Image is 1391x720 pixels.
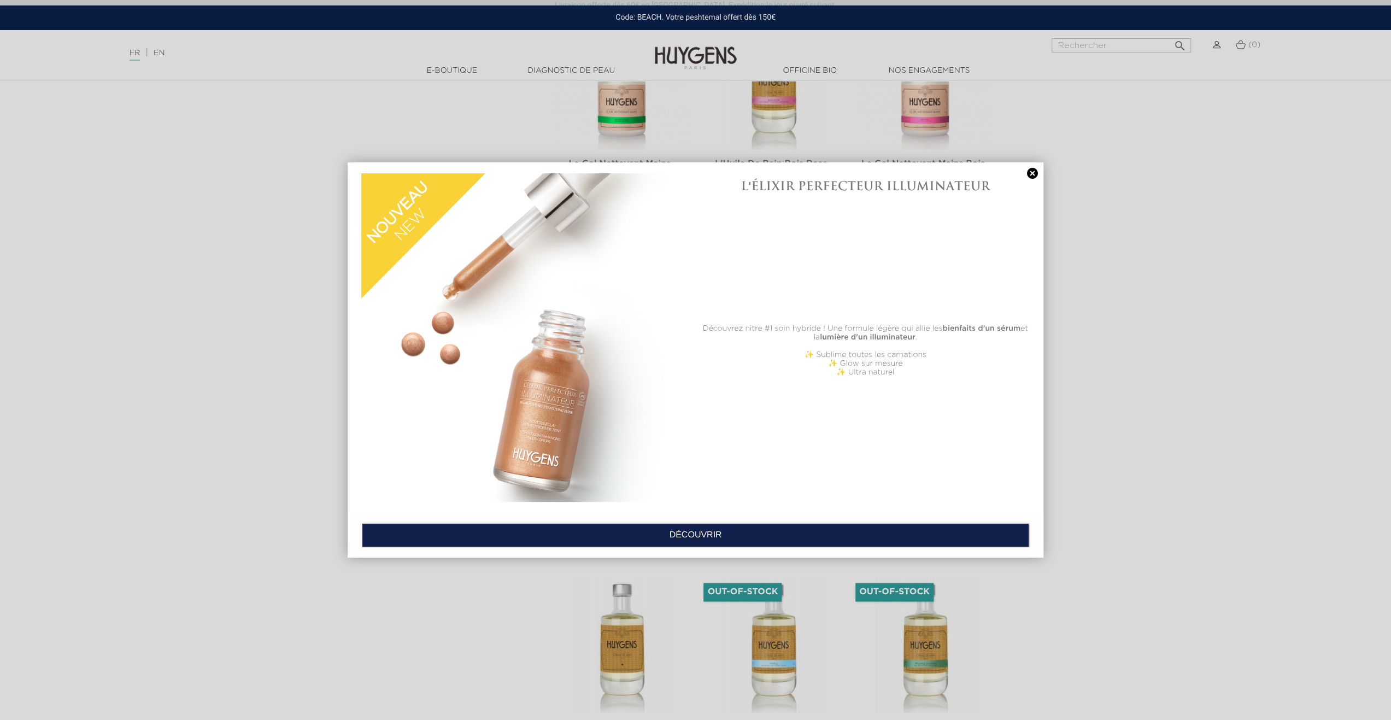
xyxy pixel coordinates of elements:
[701,324,1030,342] p: Découvrez nitre #1 soin hybride ! Une formule légère qui allie les et la .
[701,350,1030,359] p: ✨ Sublime toutes les carnations
[701,359,1030,368] p: ✨ Glow sur mesure
[362,523,1029,547] a: DÉCOUVRIR
[942,325,1020,332] b: bienfaits d'un sérum
[701,179,1030,193] h1: L'ÉLIXIR PERFECTEUR ILLUMINATEUR
[701,368,1030,377] p: ✨ Ultra naturel
[820,333,915,341] b: lumière d'un illuminateur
